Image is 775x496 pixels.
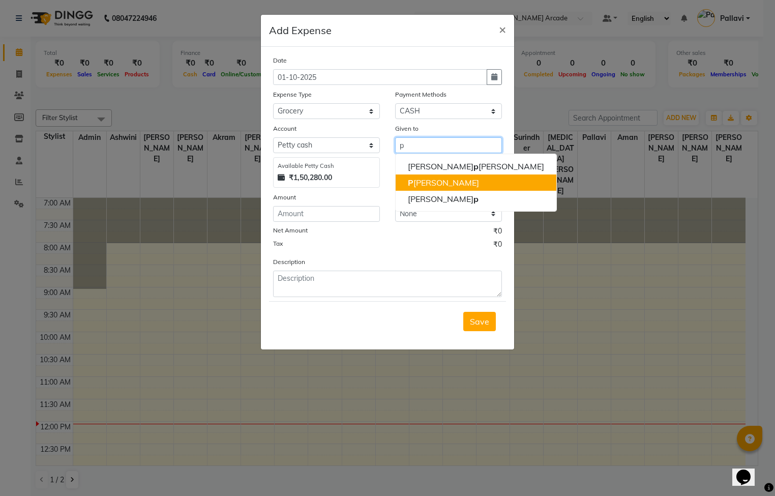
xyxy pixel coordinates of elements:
label: Net Amount [273,226,308,235]
span: p [473,194,479,204]
label: Payment Methods [395,90,446,99]
label: Expense Type [273,90,312,99]
ngb-highlight: [PERSON_NAME] [408,194,479,204]
span: p [473,161,479,171]
span: P [408,178,413,188]
input: Given to [395,137,502,153]
label: Date [273,56,287,65]
button: Close [491,15,514,43]
label: Description [273,257,305,267]
div: Available Petty Cash [278,162,375,170]
strong: ₹1,50,280.00 [289,172,332,183]
ngb-highlight: [PERSON_NAME] [408,178,479,188]
input: Amount [273,206,380,222]
span: × [499,21,506,37]
span: ₹0 [493,239,502,252]
label: Account [273,124,296,133]
label: Tax [273,239,283,248]
label: Amount [273,193,296,202]
span: Save [470,316,489,327]
h5: Add Expense [269,23,332,38]
span: ₹0 [493,226,502,239]
button: Save [463,312,496,331]
ngb-highlight: [PERSON_NAME] [PERSON_NAME] [408,161,544,171]
iframe: chat widget [732,455,765,486]
label: Given to [395,124,419,133]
